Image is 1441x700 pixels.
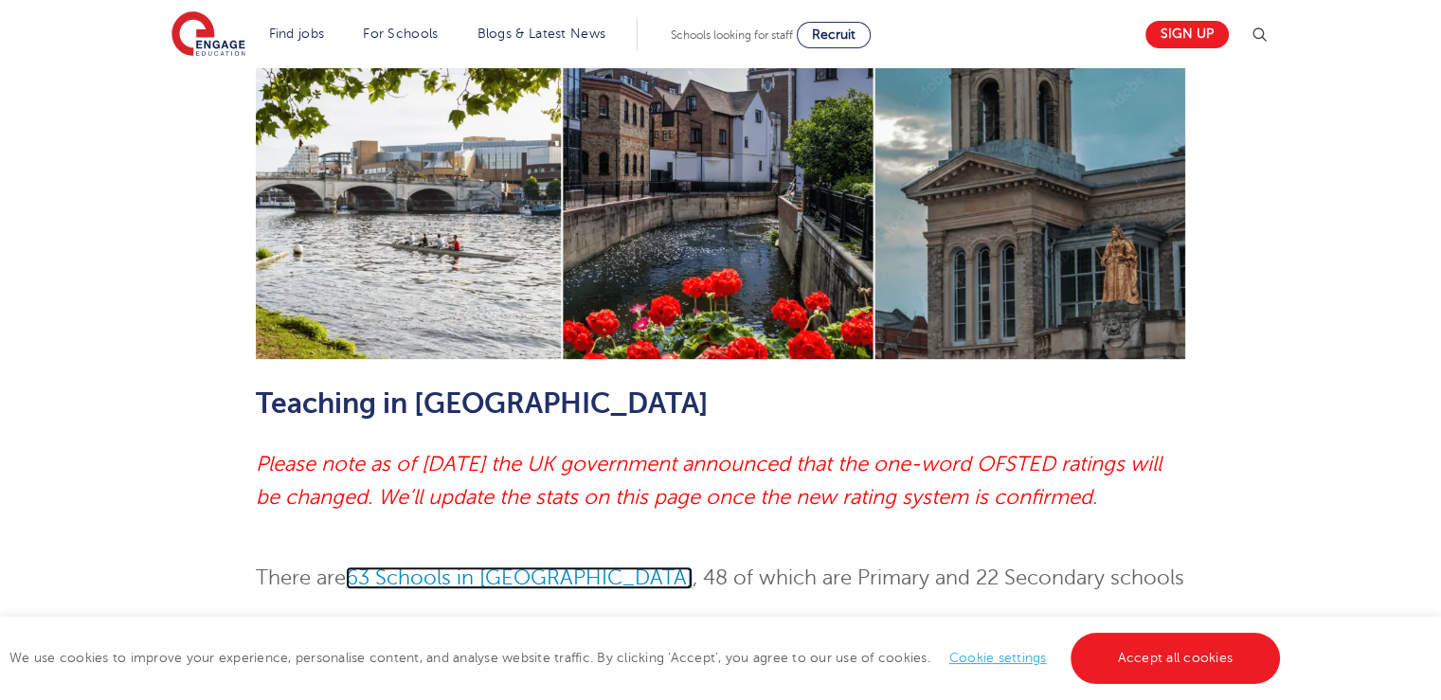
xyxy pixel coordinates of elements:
[797,22,871,48] a: Recruit
[171,11,245,59] img: Engage Education
[477,27,606,41] a: Blogs & Latest News
[256,453,1162,509] em: Please note as of [DATE] the UK government announced that the one-word OFSTED ratings will be cha...
[1145,21,1229,48] a: Sign up
[671,28,793,42] span: Schools looking for staff
[1071,633,1281,684] a: Accept all cookies
[346,566,693,589] a: 63 Schools in [GEOGRAPHIC_DATA]
[812,27,856,42] span: Recruit
[363,27,438,41] a: For Schools
[256,387,1185,420] h2: Teaching in [GEOGRAPHIC_DATA]
[256,562,1185,595] li: There are , 48 of which are Primary and 22 Secondary schools
[949,651,1047,665] a: Cookie settings
[269,27,325,41] a: Find jobs
[9,651,1285,665] span: We use cookies to improve your experience, personalise content, and analyse website traffic. By c...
